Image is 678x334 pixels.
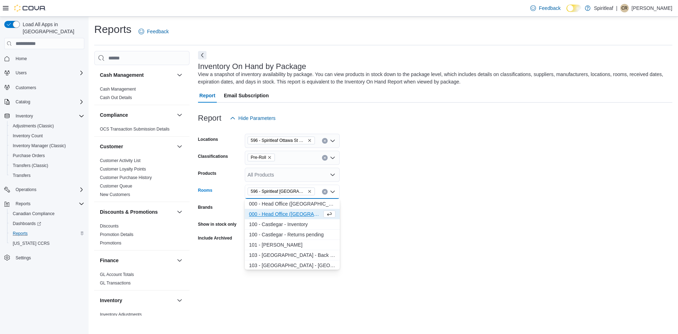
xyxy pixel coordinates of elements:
[1,111,87,121] button: Inventory
[1,53,87,64] button: Home
[248,154,275,161] span: Pre-Roll
[249,211,322,218] span: 000 - Head Office ([GEOGRAPHIC_DATA]) - Front Room
[16,255,31,261] span: Settings
[10,171,84,180] span: Transfers
[100,111,128,119] h3: Compliance
[330,189,335,195] button: Close list of options
[1,253,87,263] button: Settings
[1,82,87,92] button: Customers
[13,200,33,208] button: Reports
[16,187,36,192] span: Operations
[136,24,171,39] a: Feedback
[7,229,87,238] button: Reports
[100,297,122,304] h3: Inventory
[13,83,84,92] span: Customers
[13,211,55,217] span: Canadian Compliance
[100,281,131,286] a: GL Transactions
[13,241,50,246] span: [US_STATE] CCRS
[100,95,132,100] a: Cash Out Details
[100,166,146,172] span: Customer Loyalty Points
[100,71,174,79] button: Cash Management
[13,133,43,139] span: Inventory Count
[175,142,184,151] button: Customer
[100,158,141,163] a: Customer Activity List
[10,209,57,218] a: Canadian Compliance
[147,28,169,35] span: Feedback
[10,161,51,170] a: Transfers (Classic)
[100,208,158,215] h3: Discounts & Promotions
[249,221,335,228] span: 100 - Castlegar - Inventory
[245,260,340,271] button: 103 - Maple Ridge - Front Room
[100,175,152,180] span: Customer Purchase History
[251,137,306,144] span: 596 - Spiritleaf Ottawa St Sunrise (Kitchener)
[198,51,207,59] button: Next
[330,155,335,161] button: Open list of options
[620,4,629,12] div: Cory R
[539,5,560,12] span: Feedback
[198,62,306,71] h3: Inventory On Hand by Package
[16,70,27,76] span: Users
[13,185,39,194] button: Operations
[13,253,84,262] span: Settings
[175,256,184,265] button: Finance
[616,4,617,12] p: |
[10,171,33,180] a: Transfers
[100,280,131,286] span: GL Transactions
[307,189,312,194] button: Remove 596 - Spiritleaf Ottawa St Sunrise (Kitchener) - Front Room from selection in this group
[251,188,306,195] span: 596 - Spiritleaf [GEOGRAPHIC_DATA] (Kitchener) - Front Room
[7,209,87,219] button: Canadian Compliance
[199,88,215,103] span: Report
[94,22,131,36] h1: Reports
[100,87,136,92] a: Cash Management
[1,199,87,209] button: Reports
[632,4,672,12] p: [PERSON_NAME]
[238,115,276,122] span: Hide Parameters
[100,127,170,132] a: OCS Transaction Submission Details
[175,111,184,119] button: Compliance
[248,188,315,195] span: 596 - Spiritleaf Ottawa St Sunrise (Kitchener) - Front Room
[13,98,33,106] button: Catalog
[7,238,87,248] button: [US_STATE] CCRS
[94,222,190,250] div: Discounts & Promotions
[100,272,134,277] a: GL Account Totals
[322,138,328,144] button: Clear input
[10,151,84,160] span: Purchase Orders
[94,85,190,105] div: Cash Management
[100,257,174,264] button: Finance
[198,235,232,241] label: Include Archived
[100,272,134,277] span: GL Account Totals
[100,224,119,229] a: Discounts
[198,188,213,193] label: Rooms
[594,4,613,12] p: Spiritleaf
[198,221,237,227] label: Show in stock only
[322,155,328,161] button: Clear input
[100,192,130,197] span: New Customers
[10,229,84,238] span: Reports
[175,296,184,305] button: Inventory
[10,122,57,130] a: Adjustments (Classic)
[10,229,30,238] a: Reports
[20,21,84,35] span: Load All Apps in [GEOGRAPHIC_DATA]
[16,99,30,105] span: Catalog
[322,189,328,195] button: Clear input
[249,241,335,248] span: 101 - [PERSON_NAME]
[245,230,340,240] button: 100 - Castlegar - Returns pending
[7,151,87,161] button: Purchase Orders
[1,68,87,78] button: Users
[198,71,669,86] div: View a snapshot of inventory availability by package. You can view products in stock down to the ...
[16,201,30,207] span: Reports
[13,83,39,92] a: Customers
[100,223,119,229] span: Discounts
[224,88,269,103] span: Email Subscription
[100,86,136,92] span: Cash Management
[1,97,87,107] button: Catalog
[10,132,84,140] span: Inventory Count
[100,175,152,180] a: Customer Purchase History
[10,161,84,170] span: Transfers (Classic)
[94,125,190,136] div: Compliance
[10,132,46,140] a: Inventory Count
[10,209,84,218] span: Canadian Compliance
[10,239,52,248] a: [US_STATE] CCRS
[100,143,174,150] button: Customer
